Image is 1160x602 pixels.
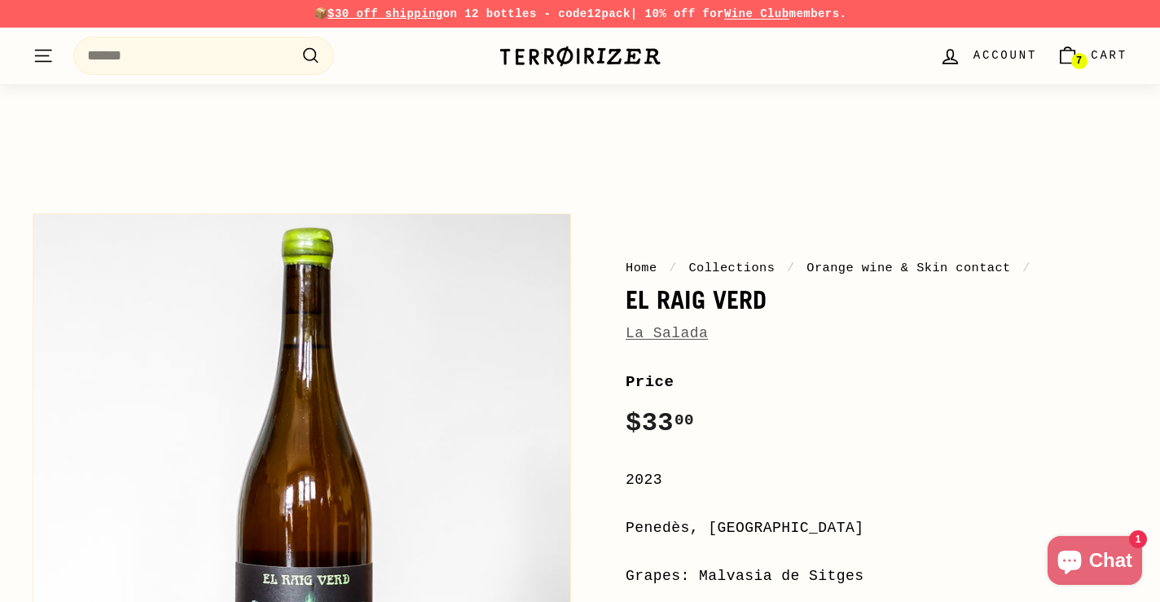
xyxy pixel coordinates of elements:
a: Account [929,32,1047,80]
span: $33 [626,408,694,438]
nav: breadcrumbs [626,258,1127,278]
span: Account [973,46,1037,64]
div: Penedès, [GEOGRAPHIC_DATA] [626,516,1127,540]
span: 7 [1076,55,1082,67]
a: Cart [1047,32,1137,80]
div: 2023 [626,468,1127,492]
p: 📦 on 12 bottles - code | 10% off for members. [33,5,1127,23]
label: Price [626,370,1127,394]
div: Grapes: Malvasia de Sitges [626,565,1127,588]
h1: El Raig Verd [626,286,1127,314]
span: / [1018,261,1035,275]
span: Cart [1091,46,1127,64]
span: / [783,261,799,275]
a: Home [626,261,657,275]
a: Orange wine & Skin contact [806,261,1010,275]
span: / [665,261,681,275]
a: Wine Club [724,7,789,20]
strong: 12pack [587,7,631,20]
span: $30 off shipping [327,7,443,20]
sup: 00 [674,411,694,429]
a: La Salada [626,325,708,341]
a: Collections [688,261,775,275]
inbox-online-store-chat: Shopify online store chat [1043,536,1147,589]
